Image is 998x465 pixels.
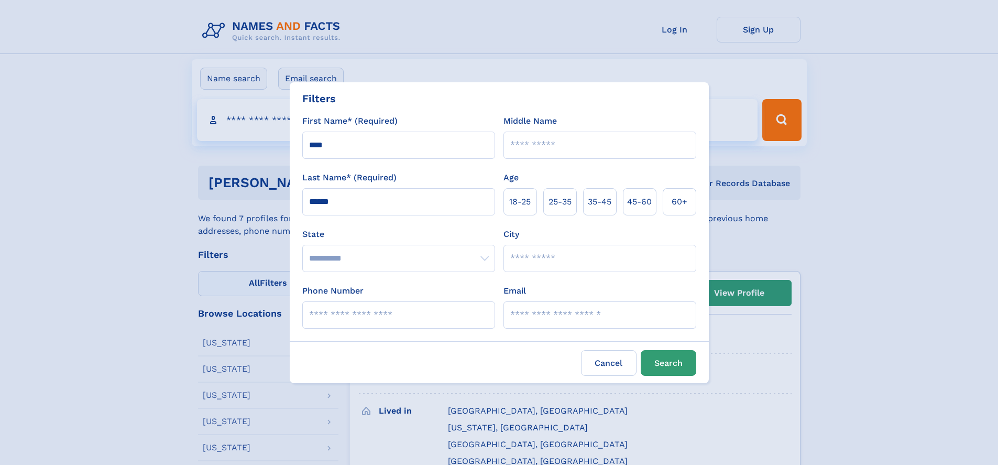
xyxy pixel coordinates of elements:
label: Middle Name [503,115,557,127]
label: Cancel [581,350,637,376]
button: Search [641,350,696,376]
label: First Name* (Required) [302,115,398,127]
span: 60+ [672,196,687,208]
label: City [503,228,519,241]
div: Filters [302,91,336,106]
span: 35‑45 [588,196,611,208]
label: Email [503,285,526,297]
span: 25‑35 [549,196,572,208]
span: 45‑60 [627,196,652,208]
span: 18‑25 [509,196,531,208]
label: State [302,228,495,241]
label: Phone Number [302,285,364,297]
label: Last Name* (Required) [302,171,397,184]
label: Age [503,171,519,184]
